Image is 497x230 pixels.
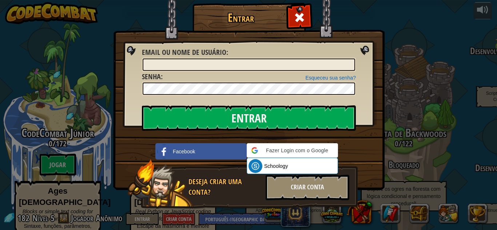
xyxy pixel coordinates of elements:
[142,72,161,81] span: Senha
[142,47,228,58] label: :
[157,145,171,158] img: facebook_small.png
[142,72,163,82] label: :
[305,75,356,81] a: Esqueceu sua senha?
[247,143,338,158] div: Fazer Login com o Google
[142,47,226,57] span: Email ou nome de usuário
[266,175,349,200] div: Criar Conta
[194,11,287,24] h1: Entrar
[249,159,262,173] img: schoology.png
[142,105,356,131] input: Entrar
[188,177,261,197] div: Deseja Criar uma Conta?
[261,147,333,154] span: Fazer Login com o Google
[173,148,195,155] span: Facebook
[264,162,288,170] span: Schoology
